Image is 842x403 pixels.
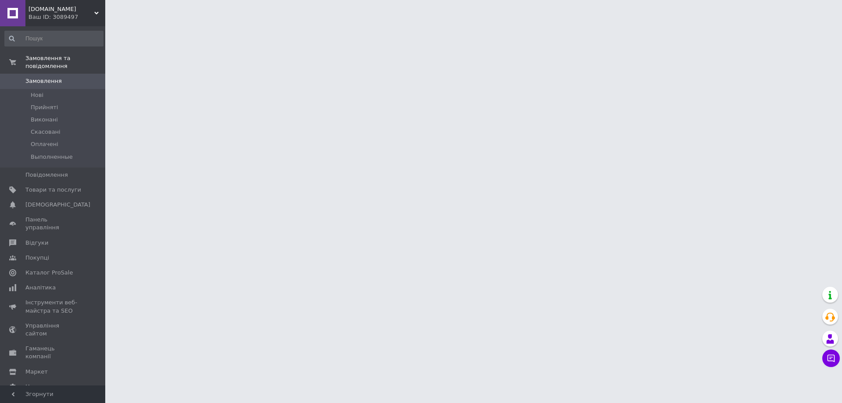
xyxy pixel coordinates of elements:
[25,368,48,376] span: Маркет
[31,153,73,161] span: Выполненные
[31,91,43,99] span: Нові
[31,116,58,124] span: Виконані
[25,299,81,314] span: Інструменти веб-майстра та SEO
[29,5,94,13] span: sigma-market.com.ua
[29,13,105,21] div: Ваш ID: 3089497
[25,77,62,85] span: Замовлення
[25,322,81,338] span: Управління сайтом
[25,383,70,391] span: Налаштування
[25,201,90,209] span: [DEMOGRAPHIC_DATA]
[25,216,81,232] span: Панель управління
[25,284,56,292] span: Аналітика
[31,103,58,111] span: Прийняті
[25,54,105,70] span: Замовлення та повідомлення
[25,171,68,179] span: Повідомлення
[31,140,58,148] span: Оплачені
[25,269,73,277] span: Каталог ProSale
[25,345,81,360] span: Гаманець компанії
[25,254,49,262] span: Покупці
[31,128,61,136] span: Скасовані
[25,186,81,194] span: Товари та послуги
[4,31,103,46] input: Пошук
[25,239,48,247] span: Відгуки
[822,350,840,367] button: Чат з покупцем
